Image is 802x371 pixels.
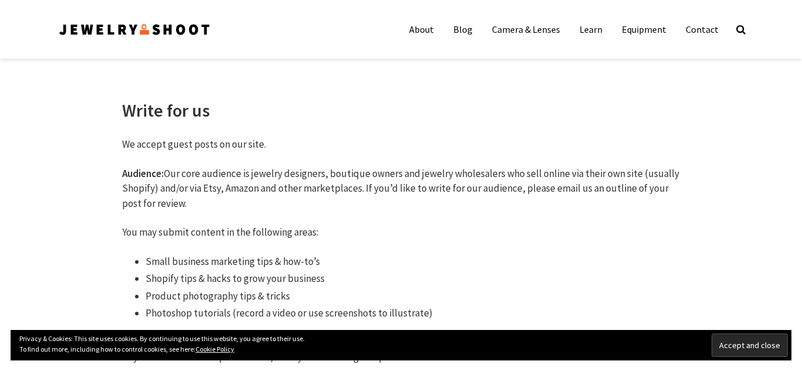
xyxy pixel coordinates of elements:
a: Cookie Policy [196,345,234,353]
li: Photoshop tutorials (record a video or use screenshots to illustrate) [146,306,680,321]
a: Learn [571,18,611,41]
a: Contact [677,18,727,41]
input: Accept and close [712,333,788,357]
li: Shopify tips & hacks to grow your business [146,271,680,287]
a: Camera & Lenses [483,18,569,41]
a: Blog [444,18,481,41]
h1: Write for us [122,100,680,121]
a: Equipment [613,18,675,41]
li: Product photography tips & tricks [146,289,680,304]
p: You may submit content in the following areas: [122,225,680,240]
strong: Audience: [122,167,164,180]
li: Small business marketing tips & how-to’s [146,254,680,270]
p: Our core audience is jewelry designers, boutique owners and jewelry wholesalers who sell online v... [122,166,680,212]
div: Privacy & Cookies: This site uses cookies. By continuing to use this website, you agree to their ... [11,330,791,360]
a: About [400,18,443,41]
img: Jewelry Photographer Bay Area - San Francisco | Nationwide via Mail [58,20,211,39]
p: We accept guest posts on our site. [122,137,680,152]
